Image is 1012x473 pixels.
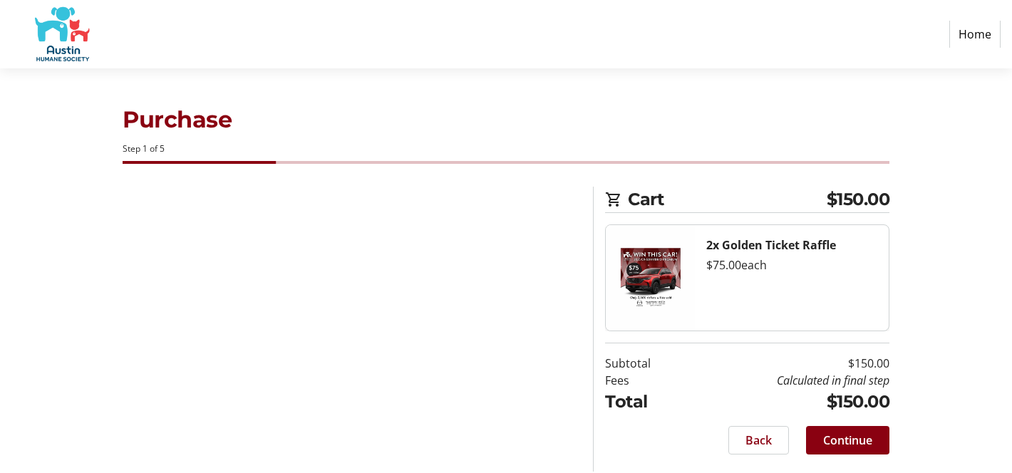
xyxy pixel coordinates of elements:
[605,389,687,415] td: Total
[11,6,113,63] img: Austin Humane Society's Logo
[728,426,789,454] button: Back
[687,389,889,415] td: $150.00
[606,225,695,331] img: Golden Ticket Raffle
[745,432,772,449] span: Back
[827,187,890,212] span: $150.00
[806,426,889,454] button: Continue
[605,355,687,372] td: Subtotal
[823,432,872,449] span: Continue
[605,372,687,389] td: Fees
[687,355,889,372] td: $150.00
[628,187,827,212] span: Cart
[949,21,1001,48] a: Home
[687,372,889,389] td: Calculated in final step
[706,237,836,253] strong: 2x Golden Ticket Raffle
[123,103,889,137] h1: Purchase
[123,142,889,155] div: Step 1 of 5
[706,256,877,274] div: $75.00 each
